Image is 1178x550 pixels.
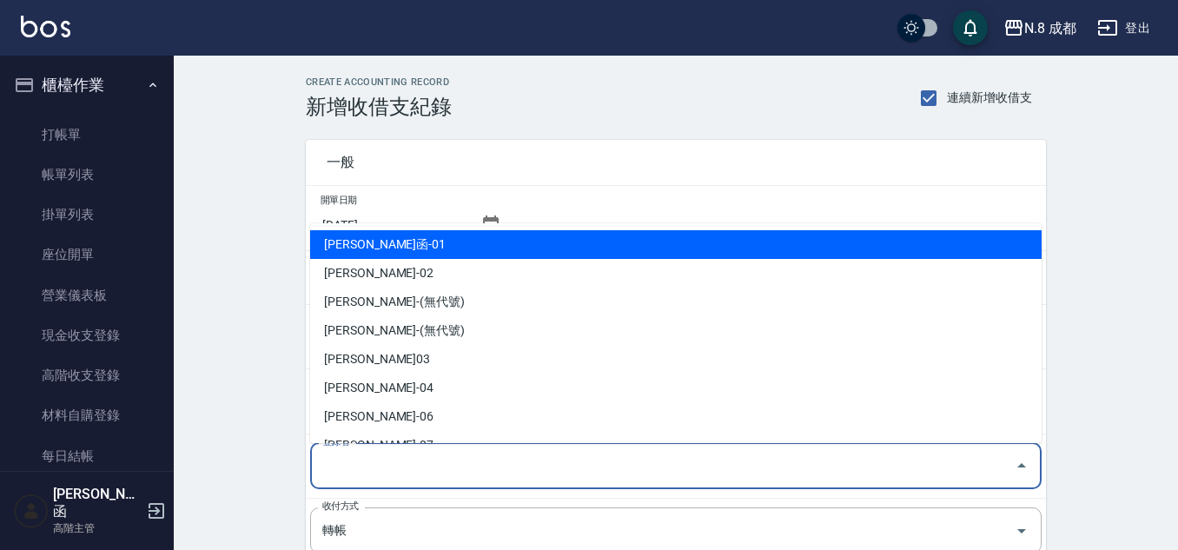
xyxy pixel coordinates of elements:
img: Logo [21,16,70,37]
div: N.8 成都 [1024,17,1076,39]
li: [PERSON_NAME]03 [310,345,1042,374]
a: 帳單列表 [7,155,167,195]
a: 營業儀表板 [7,275,167,315]
button: 櫃檯作業 [7,63,167,108]
a: 打帳單 [7,115,167,155]
a: 材料自購登錄 [7,395,167,435]
h5: [PERSON_NAME]函 [53,486,142,520]
h2: CREATE ACCOUNTING RECORD [306,76,452,88]
a: 座位開單 [7,235,167,275]
li: [PERSON_NAME]-(無代號) [310,288,1042,316]
button: save [953,10,988,45]
h3: 新增收借支紀錄 [306,95,452,119]
a: 每日結帳 [7,436,167,476]
label: 收付方式 [322,500,359,513]
p: 高階主管 [53,520,142,536]
li: [PERSON_NAME]-04 [310,374,1042,402]
li: [PERSON_NAME]-07 [310,431,1042,460]
img: Person [14,494,49,528]
button: Open [1008,517,1036,545]
a: 掛單列表 [7,195,167,235]
a: 高階收支登錄 [7,355,167,395]
label: 開單日期 [321,194,357,207]
li: [PERSON_NAME]-(無代號) [310,316,1042,345]
span: 連續新增收借支 [947,89,1032,107]
li: [PERSON_NAME]-02 [310,259,1042,288]
label: 登錄者 [322,435,349,448]
button: Close [1008,452,1036,480]
a: 現金收支登錄 [7,315,167,355]
span: 一般 [327,154,1025,171]
button: 登出 [1090,12,1157,44]
li: [PERSON_NAME]-06 [310,402,1042,431]
button: N.8 成都 [996,10,1083,46]
li: [PERSON_NAME]函-01 [310,230,1042,259]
